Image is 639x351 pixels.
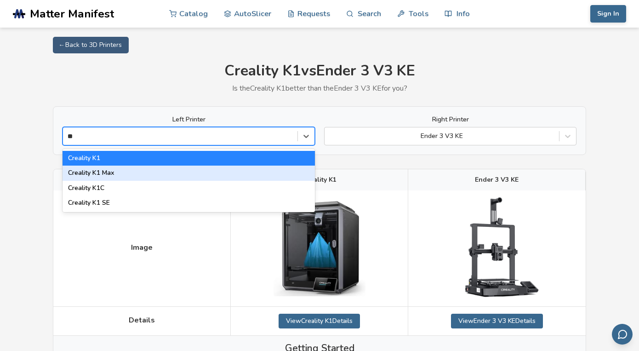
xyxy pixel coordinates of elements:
span: Ender 3 V3 KE [475,176,519,184]
span: Matter Manifest [30,7,114,20]
label: Left Printer [63,116,315,123]
span: Details [129,316,155,324]
div: Creality K1 SE [63,196,315,210]
img: Ender 3 V3 KE [451,197,543,299]
span: Image [131,243,153,252]
div: Creality K1 Max [63,166,315,180]
div: Creality K1 [63,151,315,166]
a: ← Back to 3D Printers [53,37,129,53]
input: Ender 3 V3 KE [329,132,331,140]
label: Right Printer [324,116,576,123]
div: Creality K1C [63,181,315,196]
a: ViewCreality K1Details [279,314,360,328]
a: ViewEnder 3 V3 KEDetails [451,314,543,328]
span: Creality K1 [302,176,337,184]
p: Is the Creality K1 better than the Ender 3 V3 KE for you? [53,84,586,92]
input: Creality K1Creality K1 MaxCreality K1CCreality K1 SE [68,132,76,140]
button: Sign In [590,5,626,23]
h1: Creality K1 vs Ender 3 V3 KE [53,63,586,80]
img: Creality K1 [274,201,365,297]
button: Send feedback via email [612,324,633,345]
